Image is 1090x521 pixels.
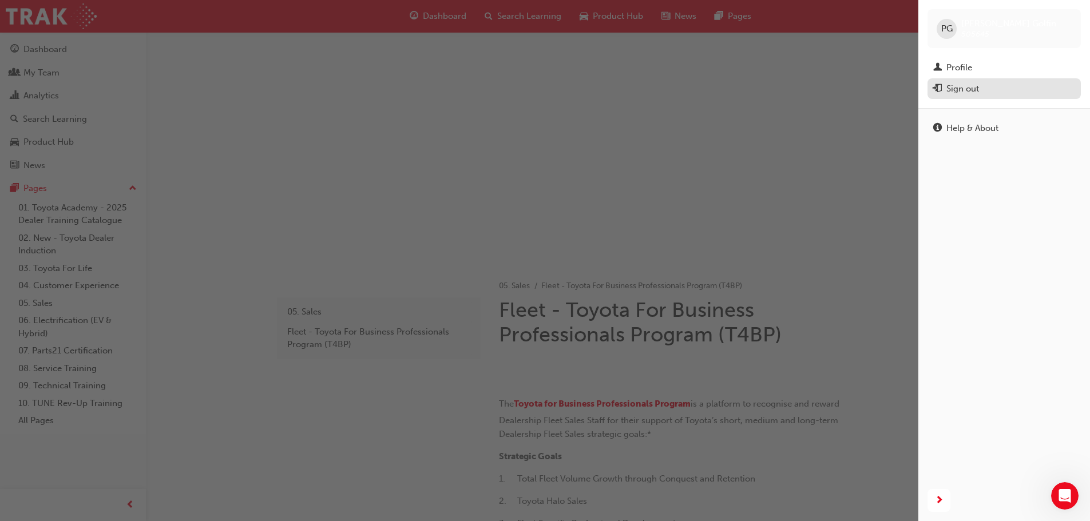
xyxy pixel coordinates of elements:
span: info-icon [933,124,942,134]
span: 505645 [961,29,989,39]
span: man-icon [933,63,942,73]
span: next-icon [935,494,944,508]
button: Sign out [928,78,1081,100]
div: Profile [946,61,972,74]
iframe: Intercom live chat [1051,482,1079,510]
a: Profile [928,57,1081,78]
span: exit-icon [933,84,942,94]
div: Sign out [946,82,979,96]
div: Help & About [946,122,998,135]
span: PG [941,22,953,35]
a: Help & About [928,118,1081,139]
span: [PERSON_NAME] Golfin [961,18,1056,29]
